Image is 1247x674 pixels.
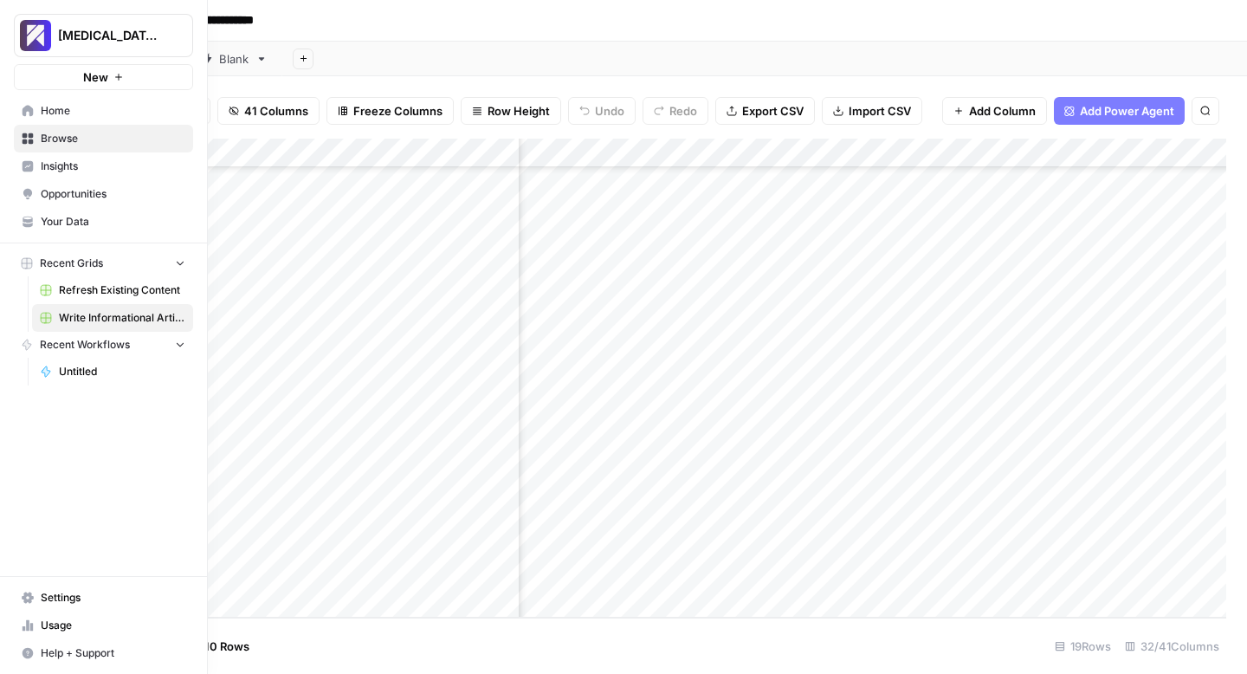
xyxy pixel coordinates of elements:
span: Write Informational Article [59,310,185,326]
a: Untitled [32,358,193,386]
button: Import CSV [822,97,922,125]
span: Your Data [41,214,185,230]
span: Settings [41,590,185,606]
a: Refresh Existing Content [32,276,193,304]
a: Your Data [14,208,193,236]
button: Row Height [461,97,561,125]
span: Usage [41,618,185,633]
button: Undo [568,97,636,125]
button: Recent Grids [14,250,193,276]
a: Opportunities [14,180,193,208]
a: Blank [185,42,282,76]
button: 41 Columns [217,97,320,125]
button: Workspace: Overjet - Test [14,14,193,57]
span: Add Power Agent [1080,102,1174,120]
span: Undo [595,102,624,120]
button: Add Power Agent [1054,97,1185,125]
button: Redo [643,97,708,125]
span: Freeze Columns [353,102,443,120]
span: 41 Columns [244,102,308,120]
a: Write Informational Article [32,304,193,332]
span: New [83,68,108,86]
a: Settings [14,584,193,612]
a: Usage [14,612,193,639]
span: Row Height [488,102,550,120]
button: New [14,64,193,90]
span: Add 10 Rows [180,638,249,655]
span: Opportunities [41,186,185,202]
a: Home [14,97,193,125]
a: Browse [14,125,193,152]
button: Freeze Columns [326,97,454,125]
span: Recent Workflows [40,337,130,353]
button: Help + Support [14,639,193,667]
span: Untitled [59,364,185,379]
span: Help + Support [41,645,185,661]
span: Refresh Existing Content [59,282,185,298]
span: Home [41,103,185,119]
a: Insights [14,152,193,180]
div: 19 Rows [1048,632,1118,660]
span: [MEDICAL_DATA] - Test [58,27,163,44]
span: Add Column [969,102,1036,120]
button: Export CSV [715,97,815,125]
span: Redo [669,102,697,120]
button: Recent Workflows [14,332,193,358]
div: 32/41 Columns [1118,632,1226,660]
span: Import CSV [849,102,911,120]
div: Blank [219,50,249,68]
span: Insights [41,159,185,174]
span: Recent Grids [40,256,103,271]
span: Browse [41,131,185,146]
span: Export CSV [742,102,804,120]
img: Overjet - Test Logo [20,20,51,51]
button: Add Column [942,97,1047,125]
